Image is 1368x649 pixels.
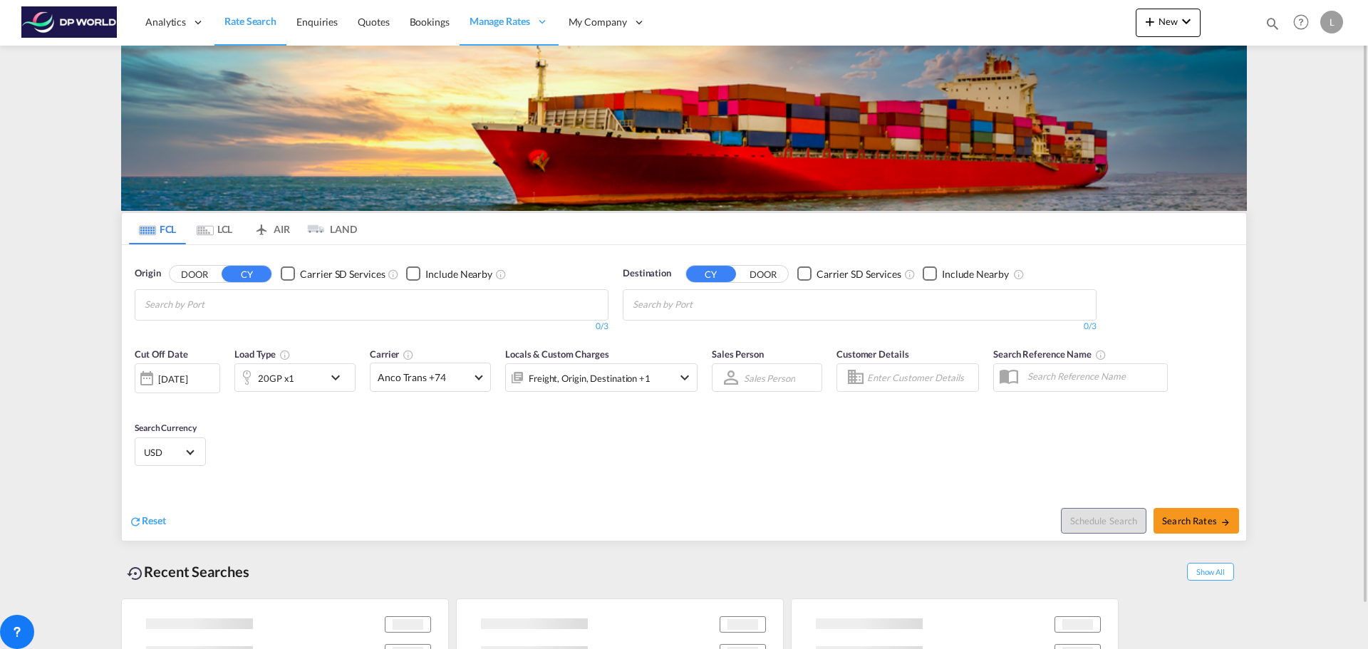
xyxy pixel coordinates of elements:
[631,290,774,316] md-chips-wrap: Chips container with autocompletion. Enter the text area, type text to search, and then use the u...
[1289,10,1320,36] div: Help
[129,213,357,244] md-pagination-wrapper: Use the left and right arrow keys to navigate between tabs
[676,369,693,386] md-icon: icon-chevron-down
[234,348,291,360] span: Load Type
[234,363,356,392] div: 20GP x1icon-chevron-down
[388,269,399,280] md-icon: Unchecked: Search for CY (Container Yard) services for all selected carriers.Checked : Search for...
[145,294,280,316] input: Chips input.
[243,213,300,244] md-tab-item: AIR
[300,267,385,281] div: Carrier SD Services
[327,369,351,386] md-icon: icon-chevron-down
[1061,508,1146,534] button: Note: By default Schedule search will only considerorigin ports, destination ports and cut off da...
[623,321,1097,333] div: 0/3
[142,514,166,526] span: Reset
[1020,365,1167,387] input: Search Reference Name
[1162,515,1230,526] span: Search Rates
[122,245,1246,541] div: OriginDOOR CY Checkbox No InkUnchecked: Search for CY (Container Yard) services for all selected ...
[224,15,276,27] span: Rate Search
[186,213,243,244] md-tab-item: LCL
[1320,11,1343,33] div: L
[121,556,255,588] div: Recent Searches
[158,373,187,385] div: [DATE]
[145,15,186,29] span: Analytics
[370,348,414,360] span: Carrier
[686,266,736,282] button: CY
[1265,16,1280,37] div: icon-magnify
[505,348,609,360] span: Locals & Custom Charges
[1141,16,1195,27] span: New
[425,267,492,281] div: Include Nearby
[129,213,186,244] md-tab-item: FCL
[222,266,271,282] button: CY
[633,294,768,316] input: Chips input.
[742,368,797,388] md-select: Sales Person
[1289,10,1313,34] span: Help
[1136,9,1201,37] button: icon-plus 400-fgNewicon-chevron-down
[296,16,338,28] span: Enquiries
[406,266,492,281] md-checkbox: Checkbox No Ink
[135,422,197,433] span: Search Currency
[127,565,144,582] md-icon: icon-backup-restore
[738,266,788,282] button: DOOR
[505,363,698,392] div: Freight Origin Destination Factory Stuffingicon-chevron-down
[1178,13,1195,30] md-icon: icon-chevron-down
[529,368,651,388] div: Freight Origin Destination Factory Stuffing
[1141,13,1159,30] md-icon: icon-plus 400-fg
[817,267,901,281] div: Carrier SD Services
[253,221,270,232] md-icon: icon-airplane
[142,442,198,462] md-select: Select Currency: $ USDUnited States Dollar
[1221,517,1230,527] md-icon: icon-arrow-right
[797,266,901,281] md-checkbox: Checkbox No Ink
[258,368,294,388] div: 20GP x1
[378,370,470,385] span: Anco Trans +74
[569,15,627,29] span: My Company
[358,16,389,28] span: Quotes
[170,266,219,282] button: DOOR
[410,16,450,28] span: Bookings
[144,446,184,459] span: USD
[470,14,530,28] span: Manage Rates
[135,348,188,360] span: Cut Off Date
[867,367,974,388] input: Enter Customer Details
[1265,16,1280,31] md-icon: icon-magnify
[1154,508,1239,534] button: Search Ratesicon-arrow-right
[129,515,142,528] md-icon: icon-refresh
[993,348,1107,360] span: Search Reference Name
[21,6,118,38] img: c08ca190194411f088ed0f3ba295208c.png
[712,348,764,360] span: Sales Person
[135,266,160,281] span: Origin
[942,267,1009,281] div: Include Nearby
[135,363,220,393] div: [DATE]
[121,46,1247,211] img: LCL+%26+FCL+BACKGROUND.png
[1187,563,1234,581] span: Show All
[403,349,414,360] md-icon: The selected Trucker/Carrierwill be displayed in the rate results If the rates are from another f...
[1095,349,1107,360] md-icon: Your search will be saved by the below given name
[495,269,507,280] md-icon: Unchecked: Ignores neighbouring ports when fetching rates.Checked : Includes neighbouring ports w...
[623,266,671,281] span: Destination
[279,349,291,360] md-icon: icon-information-outline
[1013,269,1025,280] md-icon: Unchecked: Ignores neighbouring ports when fetching rates.Checked : Includes neighbouring ports w...
[135,392,145,411] md-datepicker: Select
[281,266,385,281] md-checkbox: Checkbox No Ink
[129,514,166,529] div: icon-refreshReset
[904,269,916,280] md-icon: Unchecked: Search for CY (Container Yard) services for all selected carriers.Checked : Search for...
[142,290,286,316] md-chips-wrap: Chips container with autocompletion. Enter the text area, type text to search, and then use the u...
[300,213,357,244] md-tab-item: LAND
[135,321,608,333] div: 0/3
[836,348,908,360] span: Customer Details
[923,266,1009,281] md-checkbox: Checkbox No Ink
